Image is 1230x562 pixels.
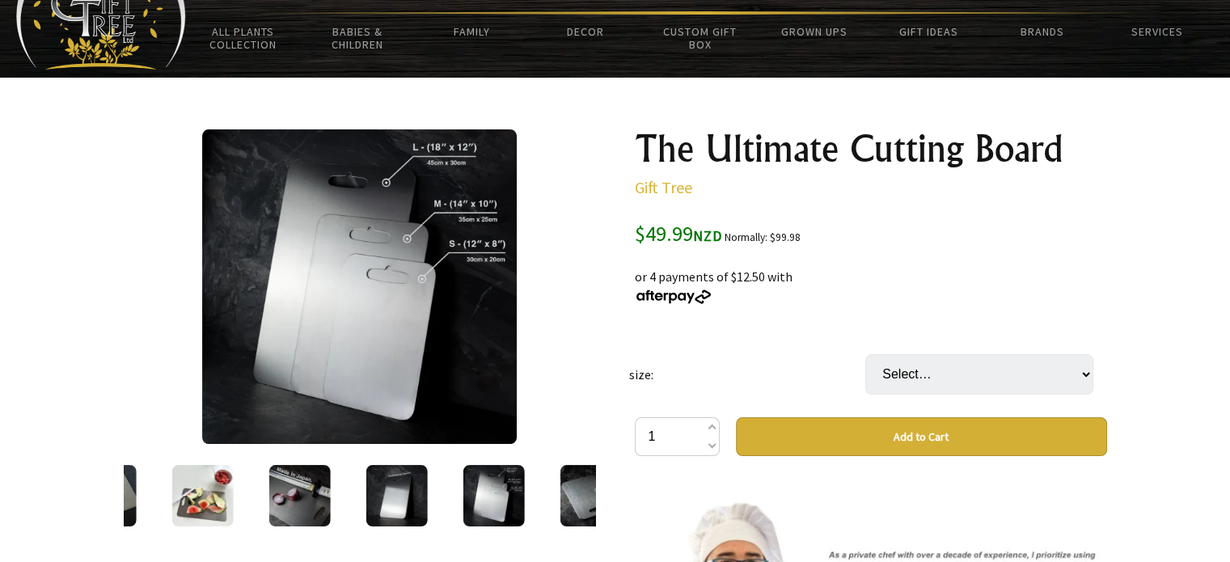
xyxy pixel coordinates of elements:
[635,289,712,304] img: Afterpay
[725,230,801,244] small: Normally: $99.98
[635,177,692,197] a: Gift Tree
[202,129,517,444] img: The Ultimate Cutting Board
[300,15,414,61] a: Babies & Children
[74,465,136,526] img: The Ultimate Cutting Board
[186,15,300,61] a: All Plants Collection
[757,15,871,49] a: Grown Ups
[529,15,643,49] a: Decor
[736,417,1107,456] button: Add to Cart
[171,465,233,526] img: The Ultimate Cutting Board
[635,129,1107,168] h1: The Ultimate Cutting Board
[635,220,722,247] span: $49.99
[871,15,985,49] a: Gift Ideas
[1100,15,1214,49] a: Services
[560,465,621,526] img: The Ultimate Cutting Board
[268,465,330,526] img: The Ultimate Cutting Board
[414,15,528,49] a: Family
[986,15,1100,49] a: Brands
[366,465,427,526] img: The Ultimate Cutting Board
[643,15,757,61] a: Custom Gift Box
[693,226,722,245] span: NZD
[635,247,1107,306] div: or 4 payments of $12.50 with
[629,332,865,417] td: size:
[463,465,524,526] img: The Ultimate Cutting Board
